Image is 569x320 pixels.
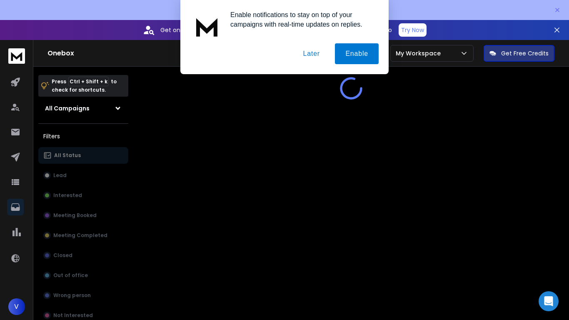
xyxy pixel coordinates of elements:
button: Enable [335,43,379,64]
h1: All Campaigns [45,104,90,112]
img: notification icon [190,10,224,43]
div: Open Intercom Messenger [539,291,559,311]
div: Enable notifications to stay on top of your campaigns with real-time updates on replies. [224,10,379,29]
button: V [8,298,25,315]
button: All Campaigns [38,100,128,117]
h3: Filters [38,130,128,142]
p: Press to check for shortcuts. [52,77,117,94]
button: Later [292,43,330,64]
span: Ctrl + Shift + k [68,77,109,86]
